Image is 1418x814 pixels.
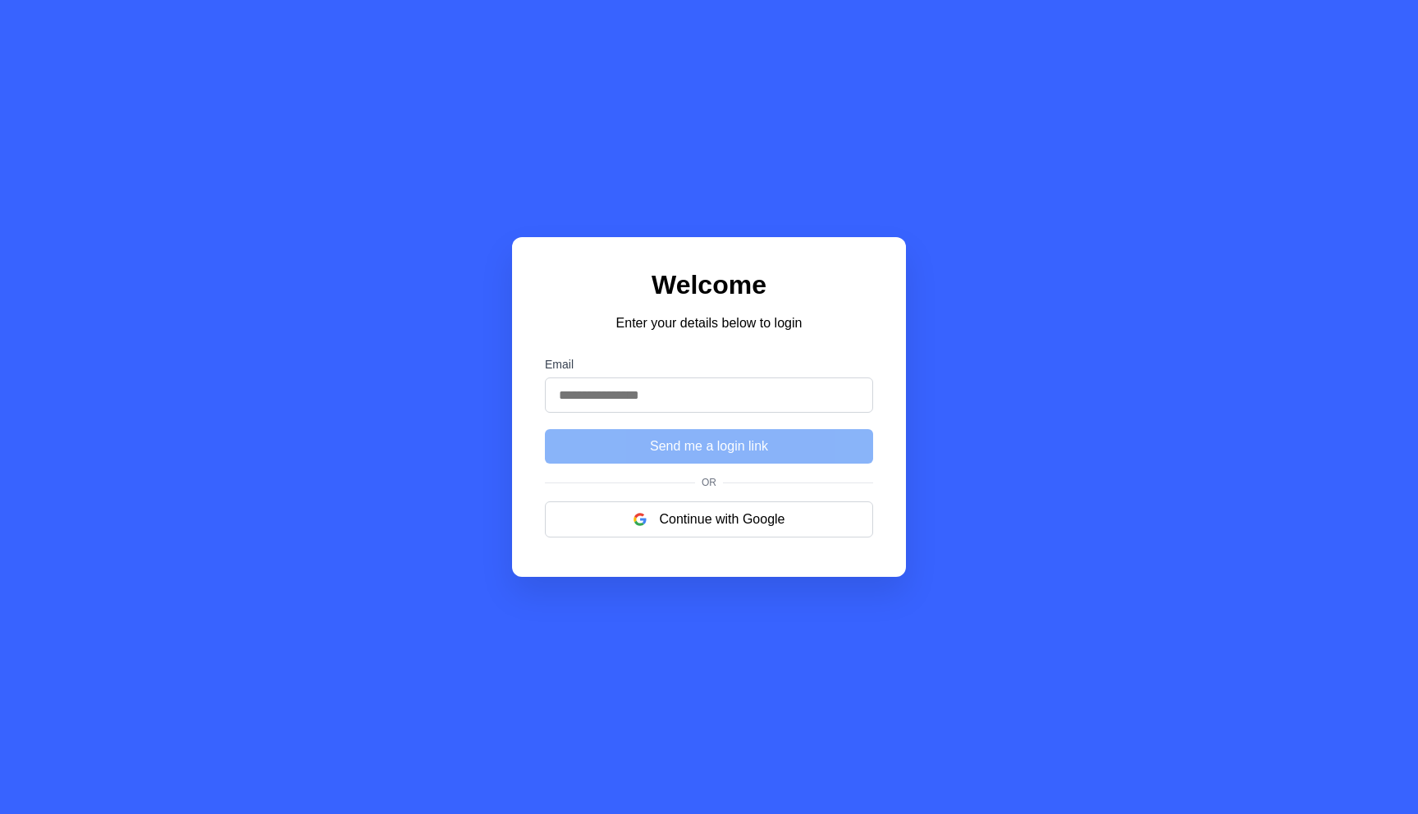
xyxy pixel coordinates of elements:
[545,358,873,371] label: Email
[695,477,723,488] span: Or
[545,270,873,300] h1: Welcome
[634,513,647,526] img: google logo
[545,313,873,333] p: Enter your details below to login
[545,501,873,537] button: Continue with Google
[545,429,873,464] button: Send me a login link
